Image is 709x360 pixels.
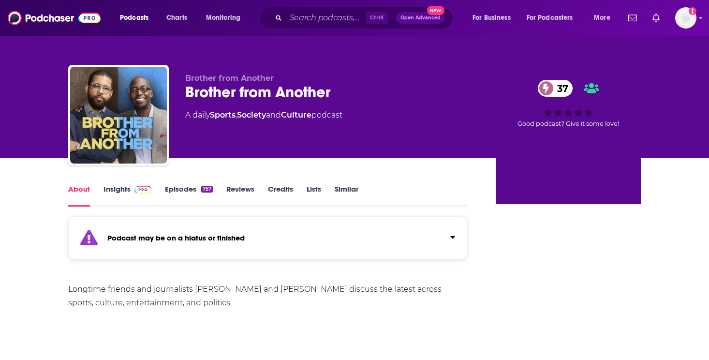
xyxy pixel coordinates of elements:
[427,6,444,15] span: New
[517,120,619,127] span: Good podcast? Give it some love!
[201,186,213,193] div: 757
[520,10,587,26] button: open menu
[547,80,573,97] span: 37
[185,109,342,121] div: A daily podcast
[185,74,274,83] span: Brother from Another
[268,7,462,29] div: Search podcasts, credits, & more...
[689,7,696,15] svg: Add a profile image
[675,7,696,29] button: Show profile menu
[335,184,358,207] a: Similar
[226,184,254,207] a: Reviews
[538,80,573,97] a: 37
[624,10,641,26] a: Show notifications dropdown
[675,7,696,29] img: User Profile
[68,283,467,310] div: Longtime friends and journalists [PERSON_NAME] and [PERSON_NAME] discuss the latest across sports...
[594,11,610,25] span: More
[307,184,321,207] a: Lists
[68,184,90,207] a: About
[366,12,388,24] span: Ctrl K
[473,11,511,25] span: For Business
[210,110,236,120] a: Sports
[68,222,467,259] section: Click to expand status details
[206,11,240,25] span: Monitoring
[103,184,151,207] a: InsightsPodchaser Pro
[496,74,641,134] div: 37Good podcast? Give it some love!
[107,233,245,242] strong: Podcast may be on a hiatus or finished
[70,67,167,164] img: Brother from Another
[466,10,523,26] button: open menu
[527,11,573,25] span: For Podcasters
[649,10,664,26] a: Show notifications dropdown
[286,10,366,26] input: Search podcasts, credits, & more...
[266,110,281,120] span: and
[237,110,266,120] a: Society
[281,110,311,120] a: Culture
[236,110,237,120] span: ,
[587,10,622,26] button: open menu
[8,9,101,27] img: Podchaser - Follow, Share and Rate Podcasts
[396,12,445,24] button: Open AdvancedNew
[113,10,161,26] button: open menu
[120,11,148,25] span: Podcasts
[675,7,696,29] span: Logged in as GregKubie
[160,10,193,26] a: Charts
[165,184,213,207] a: Episodes757
[166,11,187,25] span: Charts
[268,184,293,207] a: Credits
[134,186,151,194] img: Podchaser Pro
[199,10,253,26] button: open menu
[400,15,441,20] span: Open Advanced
